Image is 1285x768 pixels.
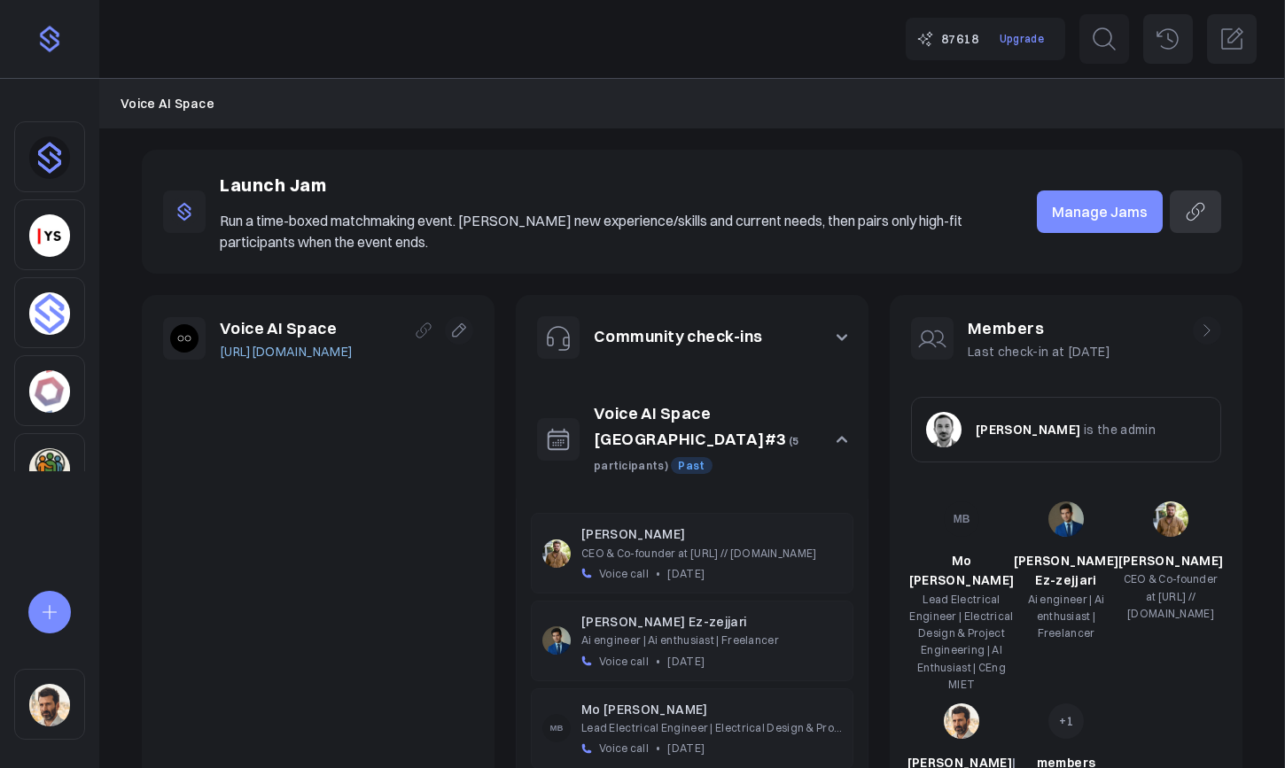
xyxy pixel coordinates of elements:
[29,214,70,257] img: yorkseed.co
[1153,501,1188,537] img: 632ca948b03dfaebc57bbfc727b44469cd770681.jpg
[944,501,979,537] img: MB
[1037,190,1163,233] a: Manage Jams
[599,565,649,582] span: Voice call
[121,94,1264,113] nav: Breadcrumb
[909,553,1015,588] span: Mo [PERSON_NAME]
[121,94,214,113] a: Voice AI Space
[35,25,64,53] img: purple-logo-18f04229334c5639164ff563510a1dba46e1211543e89c7069427642f6c28bac.png
[976,422,1081,438] span: [PERSON_NAME]
[656,565,660,582] span: •
[968,316,1110,342] h1: Members
[170,324,199,353] img: 9mhdfgk8p09k1q6k3czsv07kq9ew
[581,632,842,648] p: Ai engineer | Ai enthusiast | Freelancer
[594,326,763,346] a: Community check-ins
[581,612,842,632] p: [PERSON_NAME] Ez-zejjari
[220,171,1001,199] p: Launch Jam
[944,703,979,739] img: sqr4epb0z8e5jm577i6jxqftq3ng
[220,316,353,342] h1: Voice AI Space
[542,714,571,742] img: MB
[29,448,70,491] img: 3pj2efuqyeig3cua8agrd6atck9r
[909,593,1013,691] span: Lead Electrical Engineer | Electrical Design & Project Engineering | AI Enthusiast | CEng MIET
[667,653,705,670] span: [DATE]
[581,524,842,544] p: [PERSON_NAME]
[1048,501,1084,537] img: 283bcf1aace382520968f9800dee7853efc4a0a0.jpg
[968,342,1110,361] p: Last check-in at [DATE]
[220,342,353,361] a: [URL][DOMAIN_NAME]
[29,136,70,179] img: dhnou9yomun9587rl8johsq6w6vr
[29,292,70,335] img: 4sptar4mobdn0q43dsu7jy32kx6j
[656,653,660,670] span: •
[581,700,842,719] p: Mo [PERSON_NAME]
[1124,572,1219,619] span: CEO & Co-founder at [URL] // [DOMAIN_NAME]
[599,740,649,756] span: Voice call
[1028,593,1105,640] span: Ai engineer | Ai enthusiast | Freelancer
[542,626,571,655] img: 283bcf1aace382520968f9800dee7853efc4a0a0.jpg
[542,539,571,568] img: 632ca948b03dfaebc57bbfc727b44469cd770681.jpg
[1014,553,1119,588] span: [PERSON_NAME] Ez-zejjari
[1118,553,1224,569] span: [PERSON_NAME]
[926,412,962,447] img: 28af0a1e3d4f40531edab4c731fc1aa6b0a27966.jpg
[667,565,705,582] span: [DATE]
[599,653,649,670] span: Voice call
[941,29,978,49] span: 87618
[656,740,660,756] span: •
[29,370,70,413] img: 4hc3xb4og75h35779zhp6duy5ffo
[220,210,1001,252] p: Run a time-boxed matchmaking event. [PERSON_NAME] new experience/skills and current needs, then p...
[1059,711,1074,731] p: +1
[1084,422,1156,438] span: is the admin
[516,380,868,499] button: Voice AI Space [GEOGRAPHIC_DATA]#3 (5 participants) Past
[667,740,705,756] span: [DATE]
[989,25,1055,52] a: Upgrade
[671,457,712,474] span: Past
[581,719,842,736] p: Lead Electrical Engineer | Electrical Design & Project Engineering | AI Enthusiast | CEng MIET
[29,684,70,726] img: sqr4epb0z8e5jm577i6jxqftq3ng
[581,545,842,562] p: CEO & Co-founder at [URL] // [DOMAIN_NAME]
[594,403,786,449] a: Voice AI Space [GEOGRAPHIC_DATA]#3
[516,295,868,380] button: Community check-ins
